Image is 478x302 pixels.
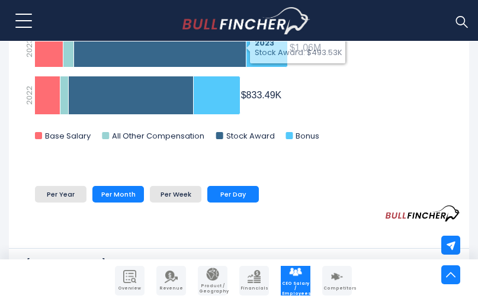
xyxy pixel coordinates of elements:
[199,284,226,294] span: Product / Geography
[24,86,35,105] text: 2022
[182,7,310,34] a: Go to homepage
[116,286,143,291] span: Overview
[24,38,35,57] text: 2023
[92,186,144,203] li: Per Month
[296,130,319,142] text: Bonus
[281,266,310,295] a: Company Employees
[35,186,86,203] li: Per Year
[150,186,201,203] li: Per Week
[182,7,310,34] img: Bullfincher logo
[239,266,269,295] a: Company Financials
[45,130,91,142] text: Base Salary
[207,186,259,203] li: Per Day
[226,130,275,142] text: Stock Award
[240,286,268,291] span: Financials
[158,286,185,291] span: Revenue
[198,266,227,295] a: Company Product/Geography
[323,286,351,291] span: Competitors
[115,266,145,295] a: Company Overview
[156,266,186,295] a: Company Revenue
[282,281,309,296] span: CEO Salary / Employees
[322,266,352,295] a: Company Competitors
[27,257,451,300] p: [PERSON_NAME] President & Chief Executive Officer, at RTX Corporation, received $1.18 M in base s...
[290,43,321,53] tspan: $1.06M
[112,130,204,142] text: All Other Compensation
[241,90,282,100] tspan: $833.49K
